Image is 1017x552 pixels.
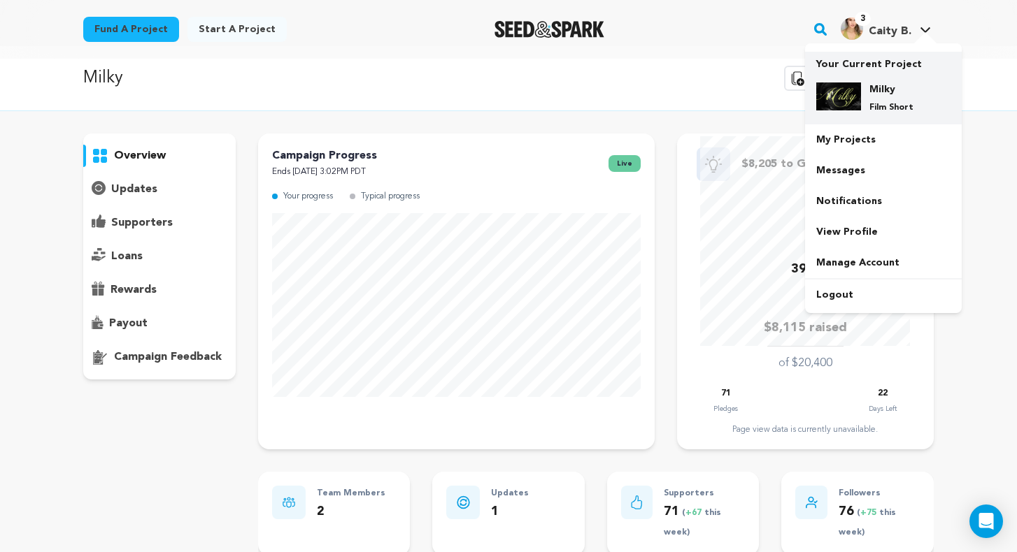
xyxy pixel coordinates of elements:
a: Seed&Spark Homepage [495,21,604,38]
p: Updates [491,486,529,502]
p: 71 [721,386,731,402]
p: Campaign Progress [272,147,377,164]
a: My Projects [805,124,962,155]
p: payout [109,315,148,332]
a: Notifications [805,186,962,217]
p: supporters [111,215,173,231]
div: Caity B.'s Profile [841,17,911,40]
img: 2dcabe12e680fe0f.jpg [841,17,863,40]
span: ( this week) [664,509,721,537]
span: live [609,155,641,172]
a: Start a project [187,17,287,42]
p: rewards [111,282,157,298]
a: Fund a project [83,17,179,42]
img: Seed&Spark Logo Dark Mode [495,21,604,38]
button: supporters [83,212,236,234]
a: Your Current Project Milky Film Short [816,52,951,124]
div: Page view data is currently unavailable. [691,424,920,435]
span: 3 [855,12,871,26]
span: +67 [685,509,704,517]
p: Ends [DATE] 3:02PM PDT [272,164,377,180]
p: updates [111,181,157,198]
button: rewards [83,279,236,301]
p: 39% [791,259,819,279]
p: 1 [491,502,529,522]
p: Pledges [713,402,738,416]
p: of $20,400 [778,355,832,372]
a: View Profile [805,217,962,247]
p: 71 [664,502,745,542]
span: Caity B. [869,26,911,37]
a: Messages [805,155,962,186]
p: Your Current Project [816,52,951,71]
p: 76 [839,502,920,542]
a: Caity B.'s Profile [838,15,934,40]
a: Logout [805,279,962,310]
p: Milky [83,66,123,91]
img: 4d8050832d7d6ff9.png [816,82,861,110]
span: Caity B.'s Profile [838,15,934,44]
p: Your progress [283,189,333,205]
button: overview [83,145,236,167]
a: Manage Account [805,247,962,278]
p: campaign feedback [114,349,222,365]
p: Supporters [664,486,745,502]
p: Typical progress [361,189,420,205]
button: payout [83,312,236,335]
p: loans [111,248,143,265]
h4: Milky [869,82,920,96]
p: Team Members [317,486,385,502]
span: +75 [860,509,879,517]
button: updates [83,178,236,201]
p: Followers [839,486,920,502]
p: overview [114,147,166,164]
div: Open Intercom Messenger [969,504,1003,538]
p: 22 [878,386,888,402]
button: campaign feedback [83,346,236,368]
p: Film Short [869,102,920,113]
span: ( this week) [839,509,896,537]
p: Days Left [869,402,897,416]
button: loans [83,245,236,268]
p: 2 [317,502,385,522]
